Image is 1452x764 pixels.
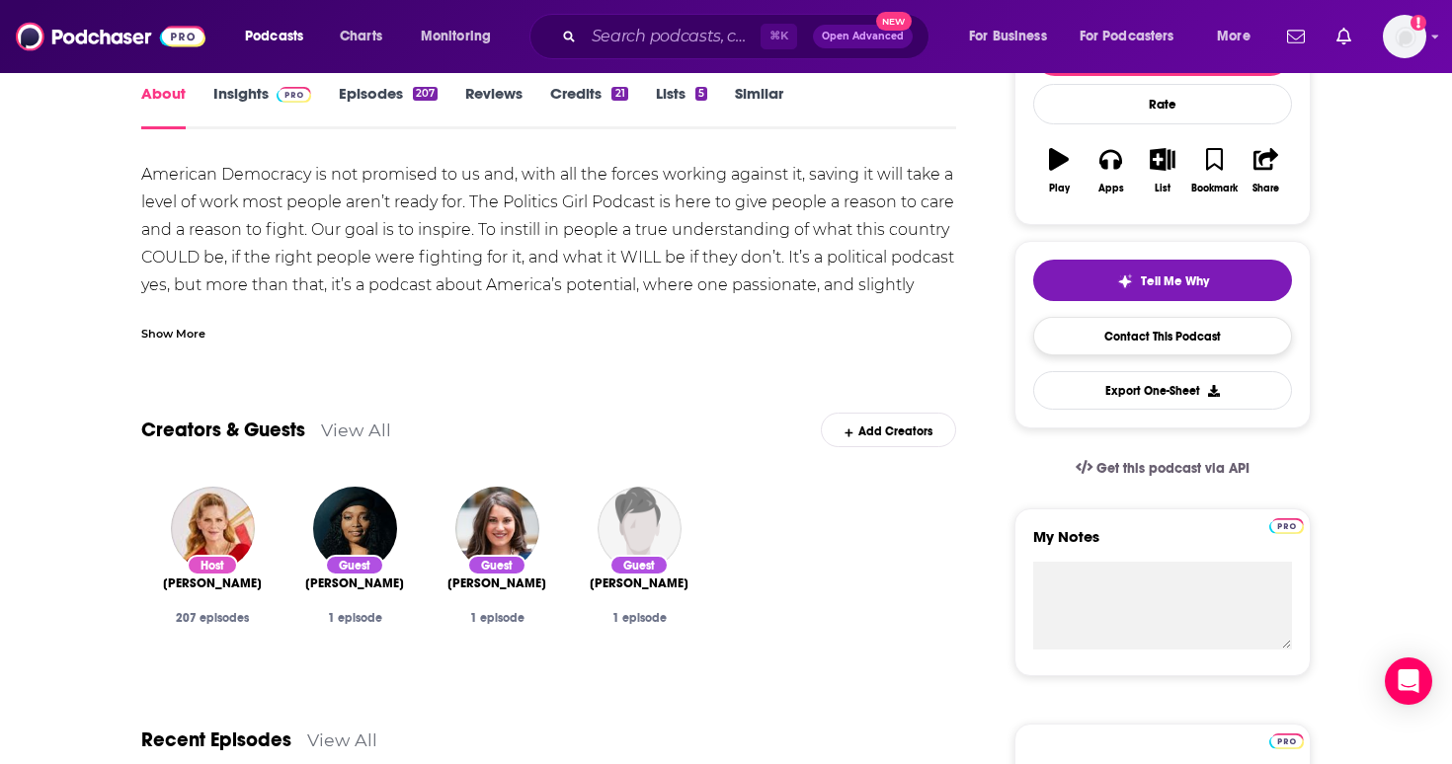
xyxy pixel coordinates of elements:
div: 21 [611,87,627,101]
div: 207 [413,87,438,101]
span: [PERSON_NAME] [163,575,262,591]
img: Leigh McGowan [171,487,255,571]
div: Bookmark [1191,183,1238,194]
div: American Democracy is not promised to us and, with all the forces working against it, saving it w... [141,161,956,437]
a: Contact This Podcast [1033,317,1292,355]
a: Recent Episodes [141,727,291,752]
img: Ezra Levin [598,487,682,571]
span: [PERSON_NAME] [447,575,546,591]
a: Reviews [465,84,523,129]
span: Tell Me Why [1141,273,1209,289]
button: open menu [955,21,1072,52]
div: 1 episode [299,611,410,625]
a: Credits21 [550,84,627,129]
img: Podchaser Pro [1269,733,1304,749]
a: View All [321,420,391,440]
span: New [876,12,912,31]
a: Episodes207 [339,84,438,129]
span: For Podcasters [1080,23,1174,50]
a: Similar [735,84,783,129]
span: ⌘ K [761,24,797,49]
div: 1 episode [584,611,694,625]
img: tell me why sparkle [1117,273,1133,289]
a: Creators & Guests [141,418,305,442]
span: [PERSON_NAME] [305,575,404,591]
svg: Add a profile image [1411,15,1426,31]
a: About [141,84,186,129]
button: Share [1241,135,1292,206]
div: Guest [325,555,384,575]
span: Charts [340,23,382,50]
div: Open Intercom Messenger [1385,657,1432,705]
a: Get this podcast via API [1060,444,1265,493]
a: Pro website [1269,730,1304,749]
a: Show notifications dropdown [1329,20,1359,53]
a: Show notifications dropdown [1279,20,1313,53]
button: open menu [407,21,517,52]
div: Search podcasts, credits, & more... [548,14,948,59]
img: Dara Starr Tucker [313,487,397,571]
a: Skye Perryman [447,575,546,591]
a: Leigh McGowan [163,575,262,591]
span: More [1217,23,1250,50]
span: Logged in as lorenzaingram [1383,15,1426,58]
button: List [1137,135,1188,206]
span: Podcasts [245,23,303,50]
a: InsightsPodchaser Pro [213,84,311,129]
a: Ezra Levin [590,575,688,591]
div: Apps [1098,183,1124,194]
div: 207 episodes [157,611,268,625]
img: Podchaser - Follow, Share and Rate Podcasts [16,18,205,55]
span: [PERSON_NAME] [590,575,688,591]
button: Bookmark [1188,135,1240,206]
button: open menu [231,21,329,52]
span: Get this podcast via API [1096,460,1250,477]
img: Podchaser Pro [1269,518,1304,534]
input: Search podcasts, credits, & more... [584,21,761,52]
div: Share [1252,183,1279,194]
button: open menu [1203,21,1275,52]
span: Monitoring [421,23,491,50]
button: Play [1033,135,1085,206]
img: User Profile [1383,15,1426,58]
div: Guest [609,555,669,575]
a: Lists5 [656,84,707,129]
div: Guest [467,555,526,575]
a: Charts [327,21,394,52]
a: View All [307,729,377,750]
img: Podchaser Pro [277,87,311,103]
button: open menu [1067,21,1203,52]
div: Add Creators [821,413,956,447]
span: For Business [969,23,1047,50]
div: Play [1049,183,1070,194]
div: 5 [695,87,707,101]
button: Export One-Sheet [1033,371,1292,410]
label: My Notes [1033,527,1292,562]
button: Open AdvancedNew [813,25,913,48]
button: Apps [1085,135,1136,206]
a: Pro website [1269,515,1304,534]
span: Open Advanced [822,32,904,41]
button: tell me why sparkleTell Me Why [1033,260,1292,301]
div: 1 episode [442,611,552,625]
div: List [1155,183,1170,194]
img: Skye Perryman [455,487,539,571]
div: Host [187,555,238,575]
a: Dara Starr Tucker [305,575,404,591]
button: Show profile menu [1383,15,1426,58]
div: Rate [1033,84,1292,124]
